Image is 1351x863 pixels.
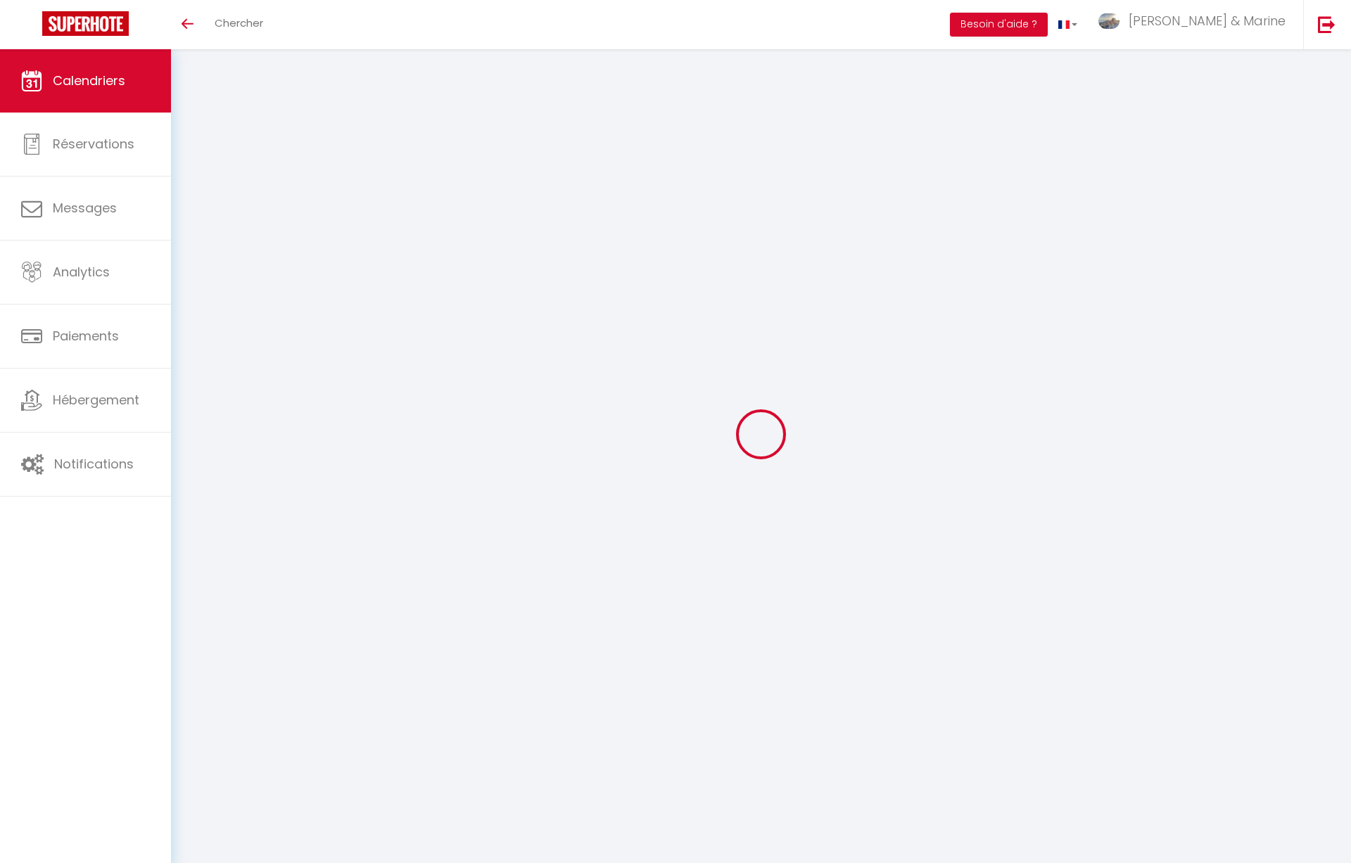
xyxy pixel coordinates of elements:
[53,263,110,281] span: Analytics
[53,72,125,89] span: Calendriers
[53,199,117,217] span: Messages
[1318,15,1336,33] img: logout
[53,135,134,153] span: Réservations
[42,11,129,36] img: Super Booking
[1098,13,1120,29] img: ...
[215,15,263,30] span: Chercher
[53,327,119,345] span: Paiements
[54,455,134,473] span: Notifications
[53,391,139,409] span: Hébergement
[1129,12,1286,30] span: [PERSON_NAME] & Marine
[950,13,1048,37] button: Besoin d'aide ?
